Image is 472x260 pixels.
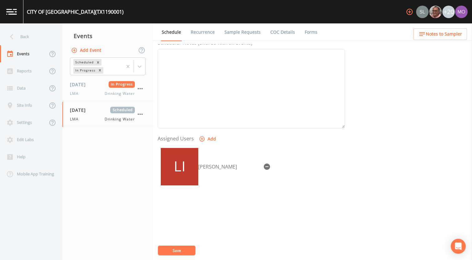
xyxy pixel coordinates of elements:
[224,23,262,41] a: Sample Requests
[416,6,429,18] div: Sloan Rigamonti
[73,67,96,74] div: In Progress
[190,23,216,41] a: Recurrence
[96,67,103,74] div: Remove In Progress
[105,91,135,96] span: Drinking Water
[451,239,466,254] div: Open Intercom Messenger
[304,23,318,41] a: Forms
[62,76,153,102] a: [DATE]In ProgressLMADrinking Water
[429,6,442,18] div: Mike Franklin
[105,116,135,122] span: Drinking Water
[442,6,455,18] div: +20
[426,30,462,38] span: Notes to Sampler
[416,6,429,18] img: 0d5b2d5fd6ef1337b72e1b2735c28582
[161,148,198,185] img: 6333be74290c3a5e6c907333da6b4c91
[95,59,101,66] div: Remove Scheduled
[455,6,468,18] img: 4e251478aba98ce068fb7eae8f78b90c
[70,107,90,113] span: [DATE]
[269,23,296,41] a: COC Details
[429,6,442,18] img: e2d790fa78825a4bb76dcb6ab311d44c
[6,9,17,15] img: logo
[70,81,90,88] span: [DATE]
[158,246,195,255] button: Save
[198,133,219,145] button: Add
[413,28,467,40] button: Notes to Sampler
[62,28,153,44] div: Events
[198,163,261,170] div: [PERSON_NAME]
[62,102,153,127] a: [DATE]ScheduledLMADrinking Water
[109,81,135,88] span: In Progress
[73,59,95,66] div: Scheduled
[110,107,135,113] span: Scheduled
[158,135,194,142] label: Assigned Users
[161,23,182,41] a: Schedule
[70,45,104,56] button: Add Event
[27,8,124,16] div: CITY OF [GEOGRAPHIC_DATA] (TX1190001)
[70,91,82,96] span: LMA
[70,116,82,122] span: LMA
